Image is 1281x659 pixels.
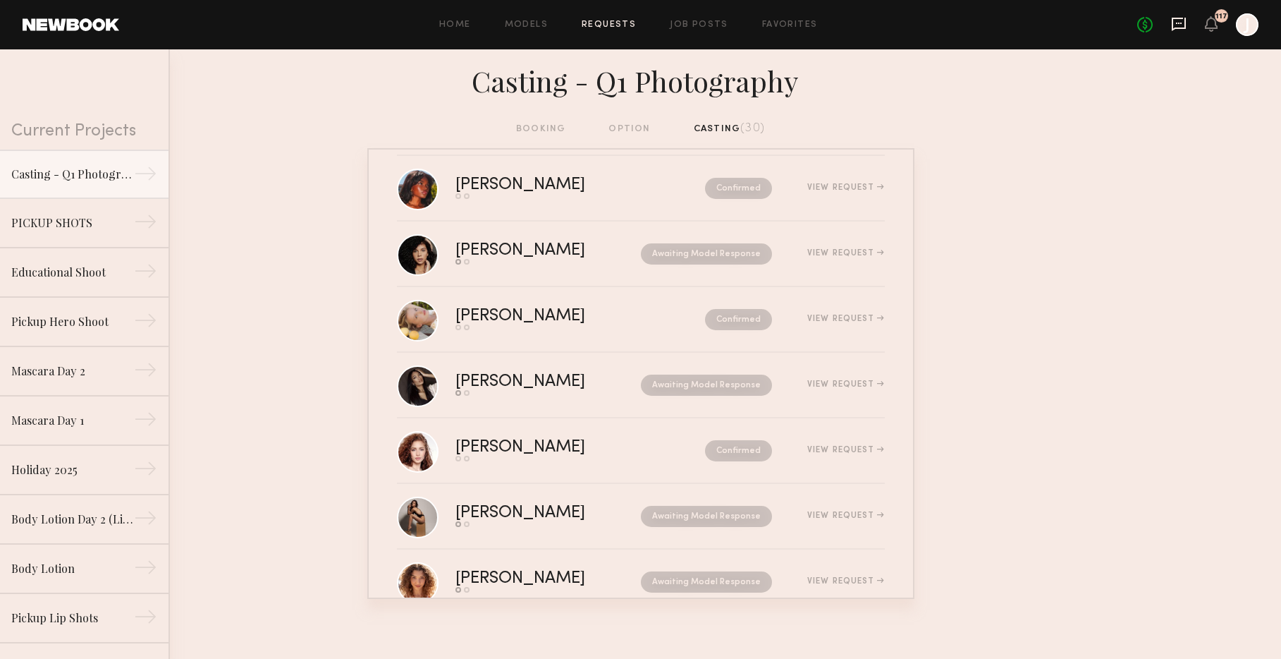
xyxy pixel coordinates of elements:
[807,315,884,323] div: View Request
[134,162,157,191] div: →
[134,210,157,238] div: →
[807,577,884,586] div: View Request
[397,156,885,222] a: [PERSON_NAME]ConfirmedView Request
[455,243,613,259] div: [PERSON_NAME]
[807,446,884,454] div: View Request
[134,605,157,634] div: →
[11,214,134,231] div: PICKUP SHOTS
[397,418,885,484] a: [PERSON_NAME]ConfirmedView Request
[455,177,645,193] div: [PERSON_NAME]
[439,20,471,30] a: Home
[11,264,134,281] div: Educational Shoot
[397,222,885,287] a: [PERSON_NAME]Awaiting Model ResponseView Request
[11,461,134,478] div: Holiday 2025
[11,511,134,528] div: Body Lotion Day 2 (Lip Macros)
[455,571,613,587] div: [PERSON_NAME]
[1215,13,1227,20] div: 117
[134,457,157,485] div: →
[11,560,134,577] div: Body Lotion
[397,353,885,418] a: [PERSON_NAME]Awaiting Model ResponseView Request
[1236,13,1258,36] a: J
[397,550,885,615] a: [PERSON_NAME]Awaiting Model ResponseView Request
[134,556,157,584] div: →
[455,440,645,456] div: [PERSON_NAME]
[455,308,645,325] div: [PERSON_NAME]
[641,506,772,527] nb-request-status: Awaiting Model Response
[134,507,157,535] div: →
[670,20,728,30] a: Job Posts
[134,358,157,387] div: →
[641,243,772,265] nb-request-status: Awaiting Model Response
[641,375,772,396] nb-request-status: Awaiting Model Response
[807,380,884,389] div: View Request
[134,309,157,337] div: →
[367,61,914,99] div: Casting - Q1 Photography
[397,287,885,353] a: [PERSON_NAME]ConfirmedView Request
[705,440,772,461] nb-request-status: Confirmed
[134,408,157,436] div: →
[505,20,548,30] a: Models
[11,412,134,429] div: Mascara Day 1
[11,363,134,380] div: Mascara Day 2
[807,183,884,192] div: View Request
[762,20,818,30] a: Favorites
[455,505,613,521] div: [PERSON_NAME]
[11,313,134,330] div: Pickup Hero Shoot
[582,20,636,30] a: Requests
[807,249,884,258] div: View Request
[705,309,772,330] nb-request-status: Confirmed
[11,610,134,627] div: Pickup Lip Shots
[641,572,772,593] nb-request-status: Awaiting Model Response
[455,374,613,390] div: [PERSON_NAME]
[11,166,134,183] div: Casting - Q1 Photography
[134,260,157,288] div: →
[807,512,884,520] div: View Request
[397,484,885,550] a: [PERSON_NAME]Awaiting Model ResponseView Request
[705,178,772,199] nb-request-status: Confirmed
